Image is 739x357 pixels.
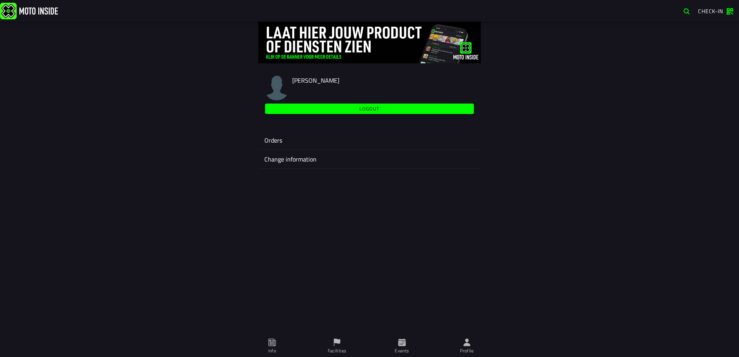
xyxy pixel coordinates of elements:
ion-label: Facilities [328,347,347,354]
ion-label: Info [268,347,276,354]
a: Check-in [694,4,737,17]
img: 4Lg0uCZZgYSq9MW2zyHRs12dBiEH1AZVHKMOLPl0.jpg [258,22,481,63]
span: Check-in [698,7,723,15]
ion-button: Logout [265,104,474,114]
ion-label: Change information [264,155,475,164]
ion-label: Profile [460,347,474,354]
img: user-profile-image [264,76,289,100]
ion-label: Events [395,347,409,354]
span: [PERSON_NAME] [292,76,339,85]
ion-label: Orders [264,136,475,145]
